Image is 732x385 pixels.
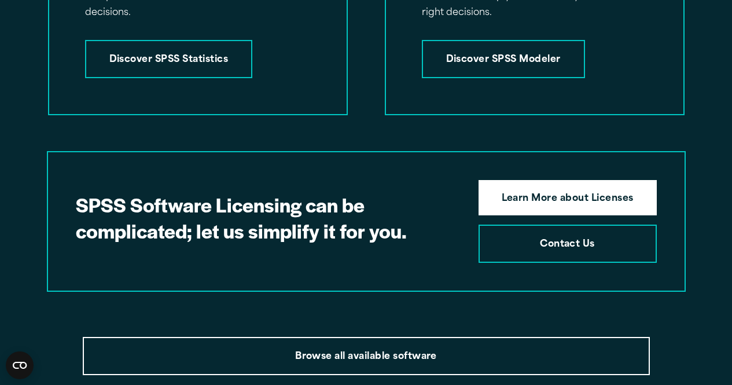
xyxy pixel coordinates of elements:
[83,337,650,375] a: Browse all available software
[85,40,253,78] a: Discover SPSS Statistics
[422,40,585,78] a: Discover SPSS Modeler
[6,351,34,379] button: Open CMP widget
[540,237,595,252] strong: Contact Us
[76,192,460,244] h2: SPSS Software Licensing can be complicated; let us simplify it for you.
[502,192,634,207] strong: Learn More about Licenses
[479,180,657,216] a: Learn More about Licenses
[479,225,657,263] a: Contact Us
